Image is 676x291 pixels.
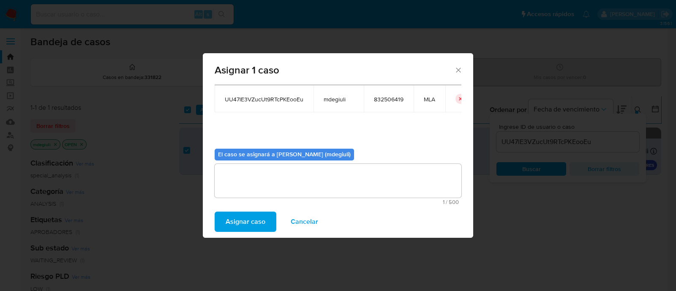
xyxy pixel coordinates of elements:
[218,150,351,158] b: El caso se asignará a [PERSON_NAME] (mdegiuli)
[280,212,329,232] button: Cancelar
[215,212,276,232] button: Asignar caso
[455,94,466,104] button: icon-button
[217,199,459,205] span: Máximo 500 caracteres
[203,53,473,238] div: assign-modal
[225,95,303,103] span: UU47lE3VZucUt9RTcPKEooEu
[226,212,265,231] span: Asignar caso
[291,212,318,231] span: Cancelar
[424,95,435,103] span: MLA
[324,95,354,103] span: mdegiuli
[454,66,462,73] button: Cerrar ventana
[374,95,403,103] span: 832506419
[215,65,454,75] span: Asignar 1 caso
